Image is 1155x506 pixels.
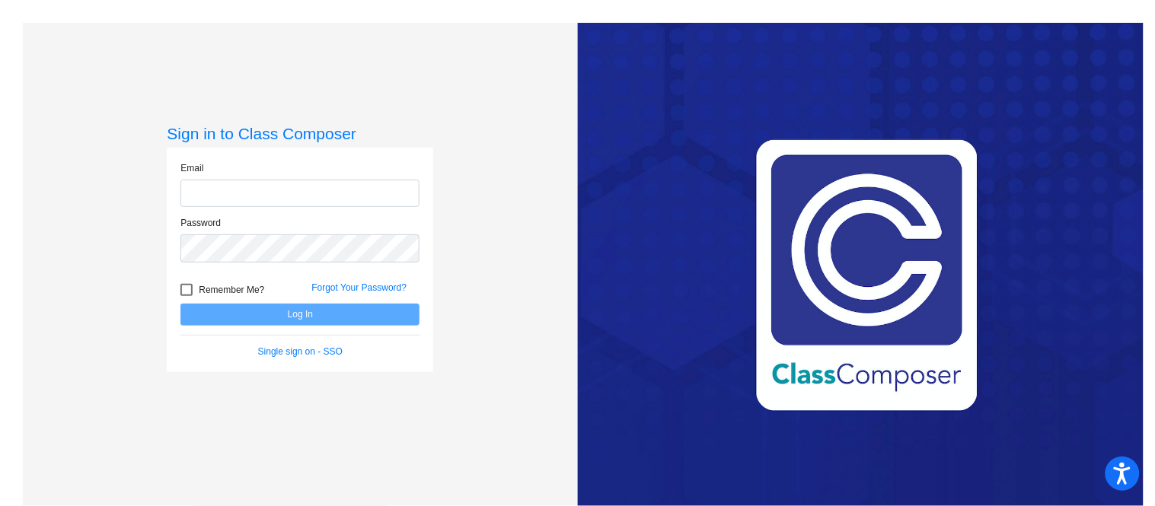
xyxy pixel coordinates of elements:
a: Forgot Your Password? [311,282,407,293]
span: Remember Me? [199,281,264,299]
button: Log In [180,304,420,326]
label: Password [180,216,221,230]
a: Single sign on - SSO [258,346,343,357]
label: Email [180,161,203,175]
h3: Sign in to Class Composer [167,124,433,143]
